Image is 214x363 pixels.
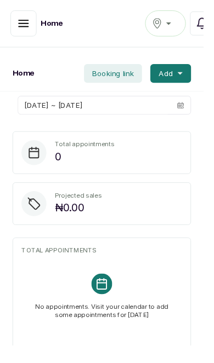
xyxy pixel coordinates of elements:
[58,156,120,174] p: 0
[19,101,179,120] input: Select date
[167,72,182,83] span: Add
[88,67,149,87] button: Booking link
[13,72,36,83] h1: Home
[97,72,140,83] span: Booking link
[22,259,192,268] p: TOTAL APPOINTMENTS
[36,309,178,336] p: No appointments. Visit your calendar to add some appointments for [DATE]
[58,147,120,156] p: Total appointments
[58,201,107,210] p: Projected sales
[43,19,66,30] h1: Home
[158,67,201,87] button: Add
[58,210,107,227] p: ₦0.00
[186,107,194,114] svg: calendar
